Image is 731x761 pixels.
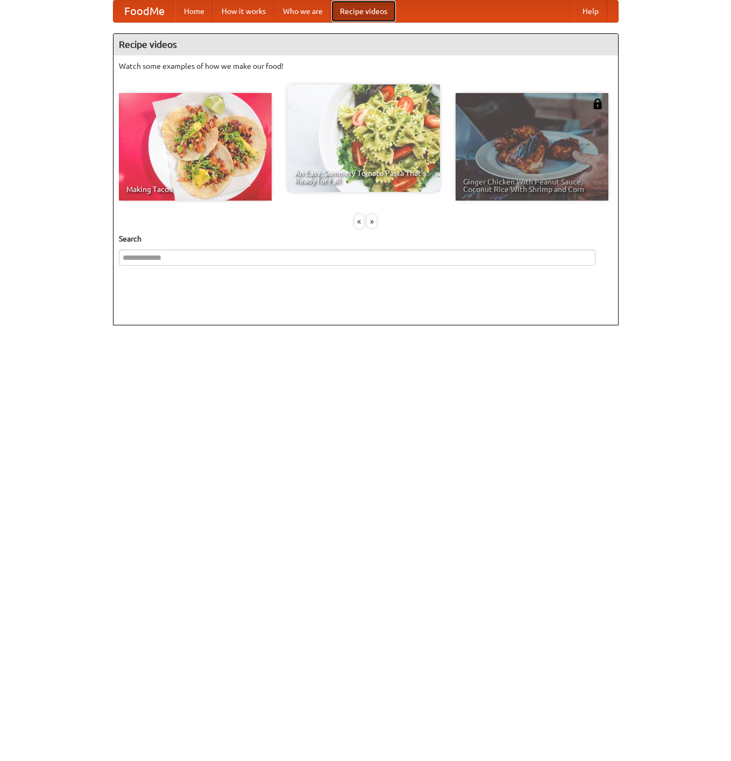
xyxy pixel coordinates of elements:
h4: Recipe videos [113,34,618,55]
a: An Easy, Summery Tomato Pasta That's Ready for Fall [287,84,440,192]
a: Help [574,1,607,22]
a: Making Tacos [119,93,272,201]
a: Home [175,1,213,22]
img: 483408.png [592,98,603,109]
div: » [367,215,377,228]
span: An Easy, Summery Tomato Pasta That's Ready for Fall [295,169,432,184]
h5: Search [119,233,613,244]
span: Making Tacos [126,186,264,193]
a: Recipe videos [331,1,396,22]
a: FoodMe [113,1,175,22]
div: « [354,215,364,228]
a: Who we are [274,1,331,22]
a: How it works [213,1,274,22]
p: Watch some examples of how we make our food! [119,61,613,72]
